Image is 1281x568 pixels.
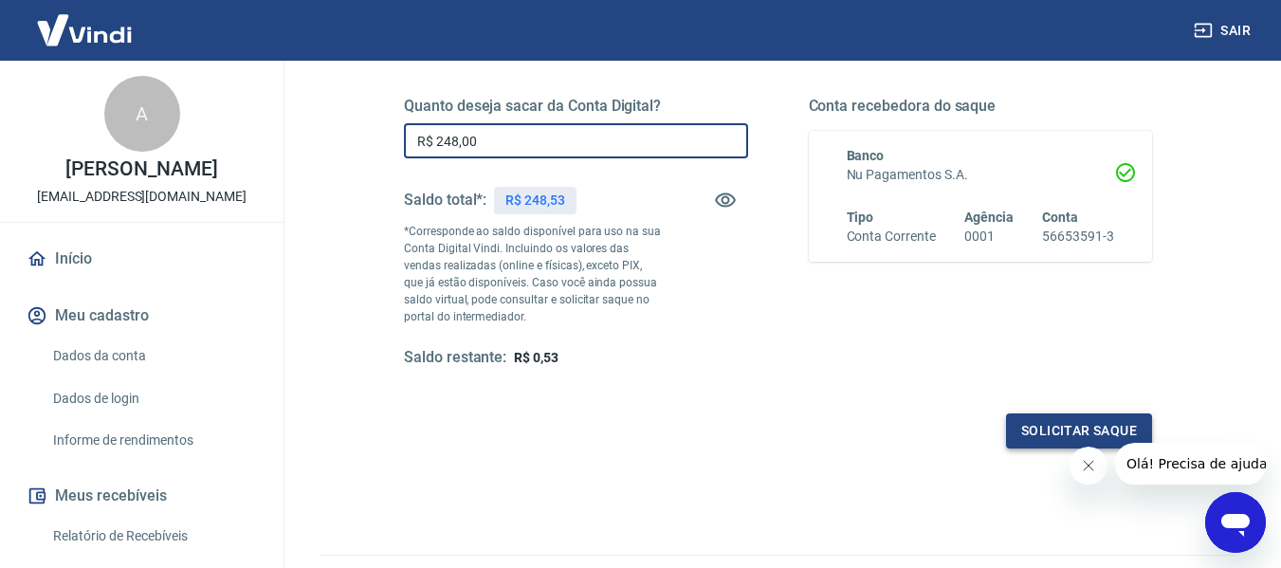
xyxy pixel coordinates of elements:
iframe: Botão para abrir a janela de mensagens [1205,492,1266,553]
button: Meu cadastro [23,295,261,337]
a: Dados de login [46,379,261,418]
h5: Conta recebedora do saque [809,97,1153,116]
p: R$ 248,53 [505,191,565,211]
iframe: Fechar mensagem [1070,447,1107,485]
span: R$ 0,53 [514,350,558,365]
a: Dados da conta [46,337,261,376]
span: Banco [847,148,885,163]
span: Agência [964,210,1014,225]
h5: Quanto deseja sacar da Conta Digital? [404,97,748,116]
img: Vindi [23,1,146,59]
button: Solicitar saque [1006,413,1152,449]
h5: Saldo total*: [404,191,486,210]
div: A [104,76,180,152]
p: *Corresponde ao saldo disponível para uso na sua Conta Digital Vindi. Incluindo os valores das ve... [404,223,662,325]
iframe: Mensagem da empresa [1115,443,1266,485]
h6: Conta Corrente [847,227,936,247]
span: Olá! Precisa de ajuda? [11,13,159,28]
p: [EMAIL_ADDRESS][DOMAIN_NAME] [37,187,247,207]
button: Sair [1190,13,1258,48]
span: Tipo [847,210,874,225]
a: Relatório de Recebíveis [46,517,261,556]
p: [PERSON_NAME] [65,159,217,179]
h6: Nu Pagamentos S.A. [847,165,1115,185]
h6: 0001 [964,227,1014,247]
h6: 56653591-3 [1042,227,1114,247]
a: Início [23,238,261,280]
a: Informe de rendimentos [46,421,261,460]
span: Conta [1042,210,1078,225]
button: Meus recebíveis [23,475,261,517]
h5: Saldo restante: [404,348,506,368]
